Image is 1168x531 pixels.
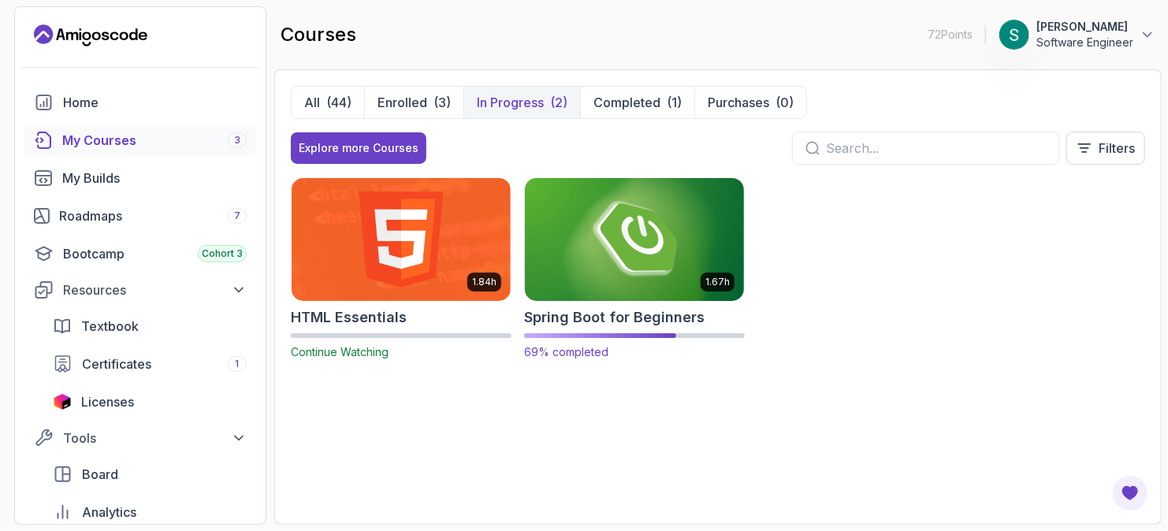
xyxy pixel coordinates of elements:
h2: HTML Essentials [291,306,407,329]
p: Enrolled [378,93,427,112]
div: Tools [63,429,247,447]
button: Completed(1) [580,87,694,118]
p: 72 Points [928,27,973,43]
div: Bootcamp [63,244,247,263]
span: Cohort 3 [202,247,243,260]
a: certificates [43,348,256,380]
span: Textbook [81,317,139,336]
span: Board [82,465,118,484]
button: Enrolled(3) [364,87,463,118]
p: In Progress [477,93,544,112]
button: user profile image[PERSON_NAME]Software Engineer [999,19,1155,50]
a: bootcamp [24,238,256,269]
div: My Courses [62,131,247,150]
h2: Spring Boot for Beginners [524,306,705,329]
a: textbook [43,310,256,342]
p: All [304,93,320,112]
img: jetbrains icon [53,394,72,410]
p: Software Engineer [1036,35,1133,50]
p: Filters [1099,139,1135,158]
a: analytics [43,496,256,528]
button: Explore more Courses [291,132,426,164]
a: courses [24,124,256,156]
img: Spring Boot for Beginners card [519,175,750,303]
img: HTML Essentials card [292,178,511,301]
div: Roadmaps [59,206,247,225]
div: (1) [667,93,682,112]
p: Completed [593,93,660,112]
a: board [43,459,256,490]
span: 1 [236,358,240,370]
a: home [24,87,256,118]
button: Resources [24,276,256,304]
input: Search... [826,139,1047,158]
p: 1.67h [705,276,730,288]
span: 3 [234,134,240,147]
button: Filters [1066,132,1145,165]
div: (3) [433,93,451,112]
div: Home [63,93,247,112]
button: All(44) [292,87,364,118]
div: Explore more Courses [299,140,418,156]
img: user profile image [999,20,1029,50]
div: (44) [326,93,352,112]
a: licenses [43,386,256,418]
div: Resources [63,280,247,299]
span: 7 [234,210,240,222]
div: (2) [550,93,567,112]
p: Purchases [708,93,769,112]
a: roadmaps [24,200,256,232]
h2: courses [281,22,356,47]
span: 69% completed [524,345,608,358]
button: Purchases(0) [694,87,806,118]
div: (0) [776,93,794,112]
div: My Builds [62,169,247,188]
span: Licenses [81,392,134,411]
button: In Progress(2) [463,87,580,118]
a: Landing page [34,23,147,48]
a: builds [24,162,256,194]
span: Analytics [82,503,136,522]
span: Continue Watching [291,345,389,358]
button: Tools [24,424,256,452]
p: [PERSON_NAME] [1036,19,1133,35]
button: Open Feedback Button [1111,474,1149,512]
span: Certificates [82,355,151,373]
p: 1.84h [472,276,497,288]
